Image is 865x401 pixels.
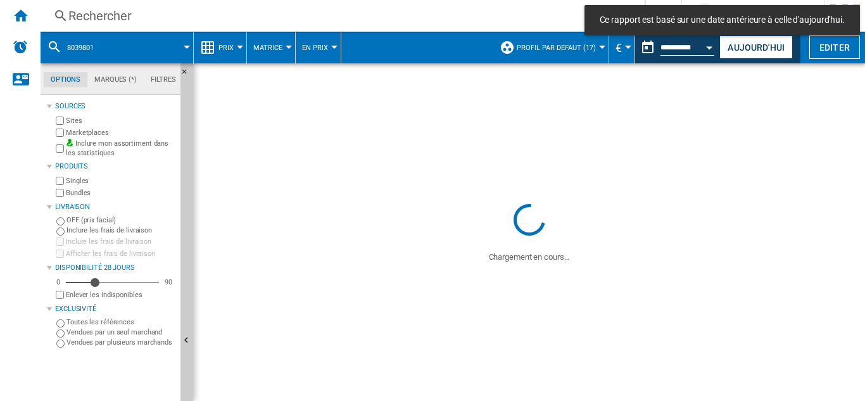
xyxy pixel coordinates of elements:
[66,139,175,158] label: Inclure mon assortiment dans les statistiques
[66,276,159,289] md-slider: Disponibilité
[56,177,64,185] input: Singles
[66,290,175,300] label: Enlever les indisponibles
[55,101,175,111] div: Sources
[55,304,175,314] div: Exclusivité
[66,317,175,327] label: Toutes les références
[55,162,175,172] div: Produits
[609,32,635,63] md-menu: Currency
[500,32,602,63] div: Profil par défaut (17)
[56,117,64,125] input: Sites
[719,35,793,59] button: Aujourd'hui
[517,44,596,52] span: Profil par défaut (17)
[218,32,240,63] button: Prix
[489,252,570,262] ng-transclude: Chargement en cours...
[44,72,87,87] md-tab-item: Options
[67,32,106,63] button: 8039801
[616,32,628,63] button: €
[66,249,175,258] label: Afficher les frais de livraison
[56,250,64,258] input: Afficher les frais de livraison
[66,215,175,225] label: OFF (prix facial)
[66,226,175,235] label: Inclure les frais de livraison
[218,44,234,52] span: Prix
[253,32,289,63] button: Matrice
[13,39,28,54] img: alerts-logo.svg
[56,217,65,226] input: OFF (prix facial)
[66,338,175,347] label: Vendues par plusieurs marchands
[253,44,282,52] span: Matrice
[616,41,622,54] span: €
[47,32,187,63] div: 8039801
[55,263,175,273] div: Disponibilité 28 Jours
[56,319,65,328] input: Toutes les références
[635,32,717,63] div: Ce rapport est basé sur une date antérieure à celle d'aujourd'hui.
[56,189,64,197] input: Bundles
[56,340,65,348] input: Vendues par plusieurs marchands
[56,141,64,156] input: Inclure mon assortiment dans les statistiques
[161,277,175,287] div: 90
[180,63,196,86] button: Masquer
[144,72,183,87] md-tab-item: Filtres
[67,44,94,52] span: 8039801
[68,7,612,25] div: Rechercher
[66,116,175,125] label: Sites
[53,277,63,287] div: 0
[302,44,328,52] span: En Prix
[517,32,602,63] button: Profil par défaut (17)
[200,32,240,63] div: Prix
[56,129,64,137] input: Marketplaces
[66,328,175,337] label: Vendues par un seul marchand
[698,34,721,57] button: Open calendar
[87,72,144,87] md-tab-item: Marques (*)
[809,35,860,59] button: Editer
[66,128,175,137] label: Marketplaces
[596,14,849,27] span: Ce rapport est basé sur une date antérieure à celle d'aujourd'hui.
[56,227,65,236] input: Inclure les frais de livraison
[66,176,175,186] label: Singles
[56,291,64,299] input: Afficher les frais de livraison
[66,139,73,146] img: mysite-bg-18x18.png
[66,237,175,246] label: Inclure les frais de livraison
[55,202,175,212] div: Livraison
[635,35,660,60] button: md-calendar
[56,329,65,338] input: Vendues par un seul marchand
[66,188,175,198] label: Bundles
[302,32,334,63] button: En Prix
[56,238,64,246] input: Inclure les frais de livraison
